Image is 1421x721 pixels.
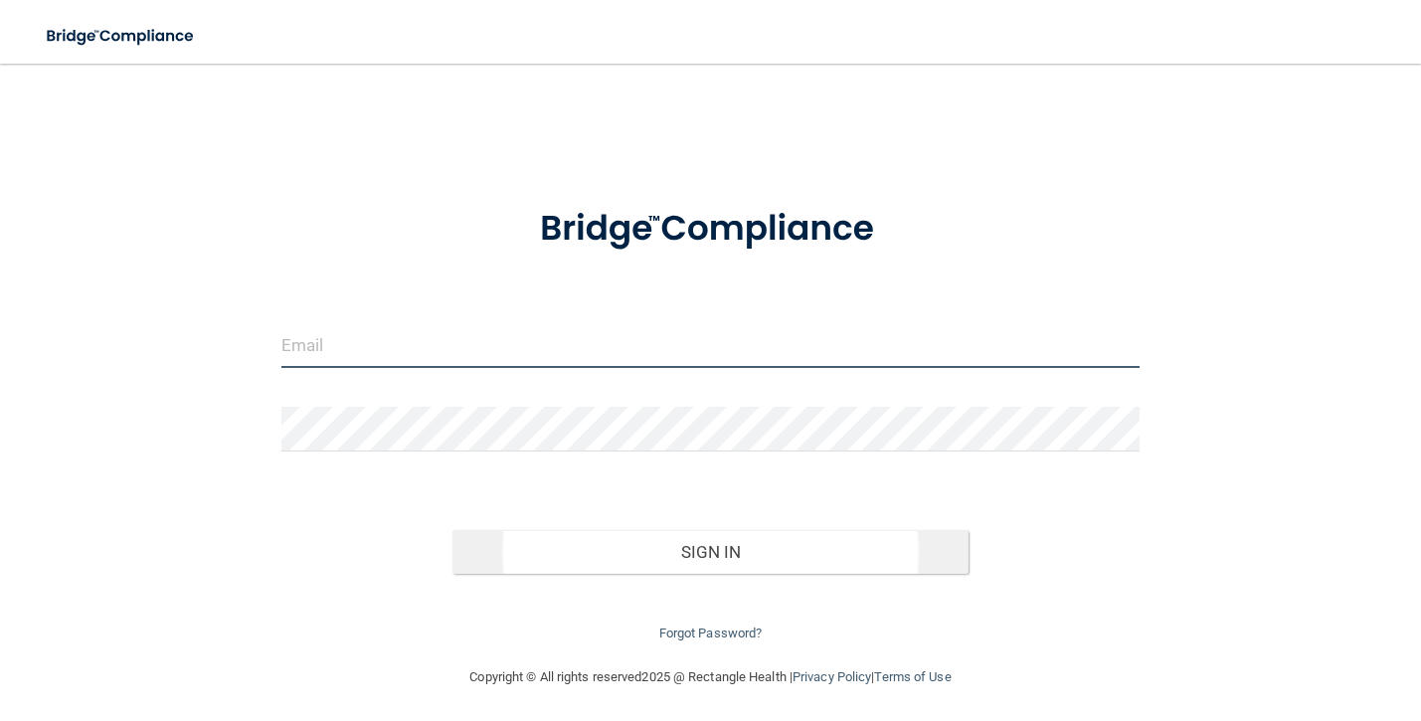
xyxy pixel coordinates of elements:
button: Sign In [452,530,968,574]
iframe: Drift Widget Chat Controller [1077,595,1397,674]
input: Email [281,323,1140,368]
div: Copyright © All rights reserved 2025 @ Rectangle Health | | [348,645,1074,709]
a: Forgot Password? [659,626,763,640]
img: bridge_compliance_login_screen.278c3ca4.svg [503,183,918,275]
a: Privacy Policy [793,669,871,684]
img: bridge_compliance_login_screen.278c3ca4.svg [30,16,213,57]
a: Terms of Use [874,669,951,684]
